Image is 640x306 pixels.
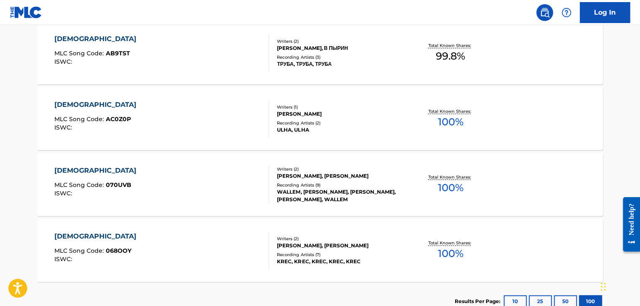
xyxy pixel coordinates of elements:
[54,247,106,254] span: MLC Song Code :
[277,38,403,44] div: Writers ( 2 )
[438,114,463,130] span: 100 %
[54,255,74,263] span: ISWC :
[540,8,550,18] img: search
[558,4,575,21] div: Help
[436,49,465,64] span: 99.8 %
[10,6,42,18] img: MLC Logo
[37,219,603,282] a: [DEMOGRAPHIC_DATA]MLC Song Code:068OOYISWC:Writers (2)[PERSON_NAME], [PERSON_NAME]Recording Artis...
[54,189,74,197] span: ISWC :
[617,191,640,258] iframe: Resource Center
[277,120,403,126] div: Recording Artists ( 2 )
[277,252,403,258] div: Recording Artists ( 7 )
[54,34,141,44] div: [DEMOGRAPHIC_DATA]
[54,115,106,123] span: MLC Song Code :
[37,87,603,150] a: [DEMOGRAPHIC_DATA]MLC Song Code:AC0Z0PISWC:Writers (1)[PERSON_NAME]Recording Artists (2)ULHA, ULH...
[277,104,403,110] div: Writers ( 1 )
[428,240,473,246] p: Total Known Shares:
[277,242,403,249] div: [PERSON_NAME], [PERSON_NAME]
[54,231,141,241] div: [DEMOGRAPHIC_DATA]
[277,182,403,188] div: Recording Artists ( 9 )
[601,274,606,299] div: Перетащить
[106,115,131,123] span: AC0Z0P
[428,174,473,180] p: Total Known Shares:
[536,4,553,21] a: Public Search
[54,124,74,131] span: ISWC :
[277,236,403,242] div: Writers ( 2 )
[277,60,403,68] div: ТРУБА, ТРУБА, ТРУБА
[598,266,640,306] iframe: Chat Widget
[106,49,130,57] span: AB9TST
[277,166,403,172] div: Writers ( 2 )
[106,247,131,254] span: 068OOY
[277,110,403,118] div: [PERSON_NAME]
[277,44,403,52] div: [PERSON_NAME], В ПЫРИН
[598,266,640,306] div: Виджет чата
[428,42,473,49] p: Total Known Shares:
[54,100,141,110] div: [DEMOGRAPHIC_DATA]
[438,246,463,261] span: 100 %
[277,54,403,60] div: Recording Artists ( 3 )
[277,172,403,180] div: [PERSON_NAME], [PERSON_NAME]
[277,188,403,203] div: WALLEM, [PERSON_NAME], [PERSON_NAME], [PERSON_NAME], WALLEM
[37,21,603,84] a: [DEMOGRAPHIC_DATA]MLC Song Code:AB9TSTISWC:Writers (2)[PERSON_NAME], В ПЫРИНRecording Artists (3)...
[277,126,403,134] div: ULHA, ULHA
[277,258,403,265] div: KREC, KREC, KREC, KREC, KREC
[438,180,463,195] span: 100 %
[580,2,630,23] a: Log In
[54,181,106,189] span: MLC Song Code :
[428,108,473,114] p: Total Known Shares:
[54,49,106,57] span: MLC Song Code :
[561,8,571,18] img: help
[455,298,502,305] p: Results Per Page:
[106,181,131,189] span: 070UVB
[54,166,141,176] div: [DEMOGRAPHIC_DATA]
[54,58,74,65] span: ISWC :
[37,153,603,216] a: [DEMOGRAPHIC_DATA]MLC Song Code:070UVBISWC:Writers (2)[PERSON_NAME], [PERSON_NAME]Recording Artis...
